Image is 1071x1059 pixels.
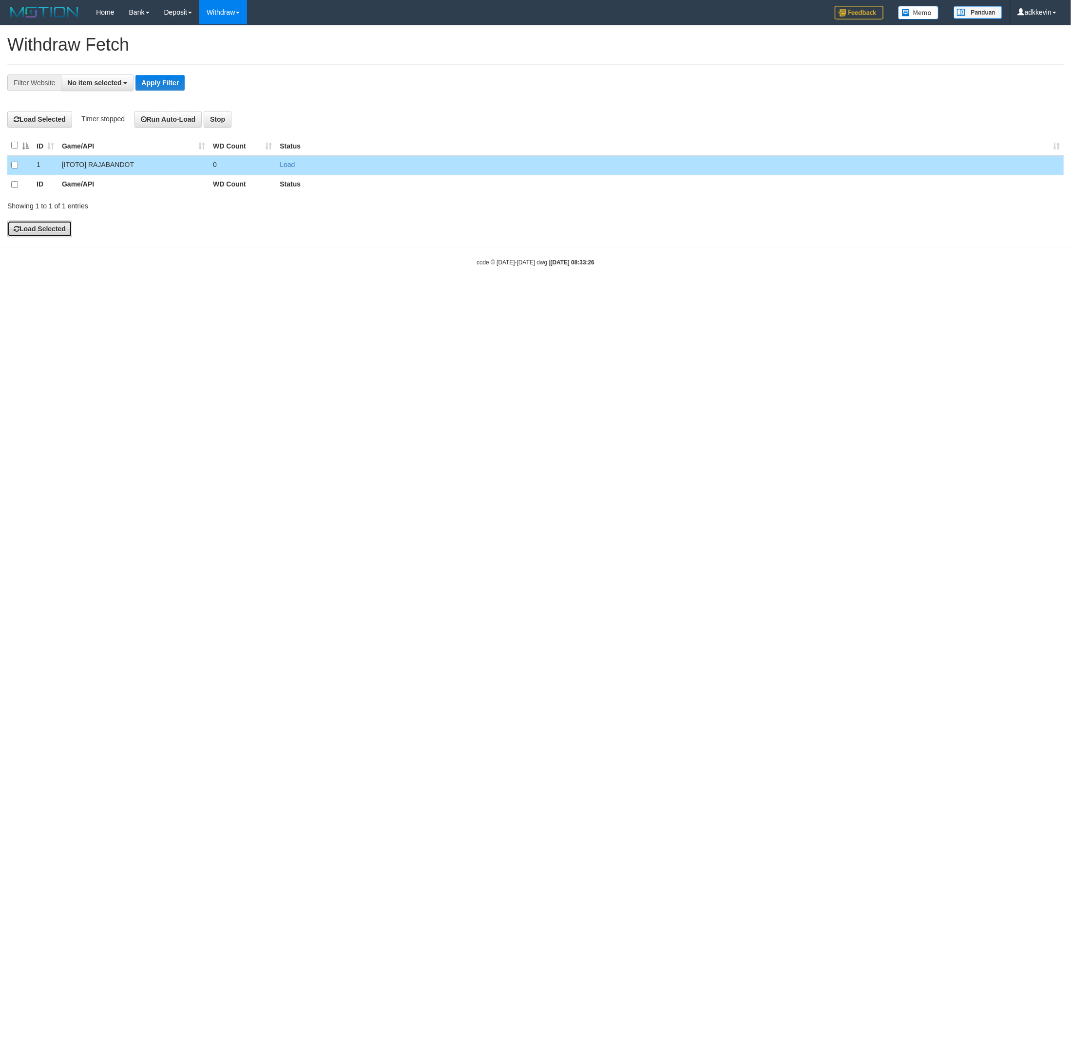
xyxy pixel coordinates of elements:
[276,175,1064,194] th: Status
[477,259,594,266] small: code © [DATE]-[DATE] dwg |
[209,136,276,155] th: WD Count: activate to sort column ascending
[33,136,58,155] th: ID: activate to sort column ascending
[7,5,81,19] img: MOTION_logo.png
[134,111,202,128] button: Run Auto-Load
[58,155,209,175] td: [ITOTO] RAJABANDOT
[280,161,295,168] a: Load
[61,74,134,91] button: No item selected
[7,111,72,128] button: Load Selected
[7,197,439,211] div: Showing 1 to 1 of 1 entries
[204,111,231,128] button: Stop
[135,75,185,91] button: Apply Filter
[835,6,883,19] img: Feedback.jpg
[209,175,276,194] th: WD Count
[7,35,1064,55] h1: Withdraw Fetch
[7,74,61,91] div: Filter Website
[213,161,217,168] span: 0
[898,6,939,19] img: Button%20Memo.svg
[7,221,72,237] button: Load Selected
[33,155,58,175] td: 1
[33,175,58,194] th: ID
[67,79,121,87] span: No item selected
[58,175,209,194] th: Game/API
[954,6,1002,19] img: panduan.png
[81,115,125,123] span: Timer stopped
[276,136,1064,155] th: Status: activate to sort column ascending
[58,136,209,155] th: Game/API: activate to sort column ascending
[551,259,594,266] strong: [DATE] 08:33:26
